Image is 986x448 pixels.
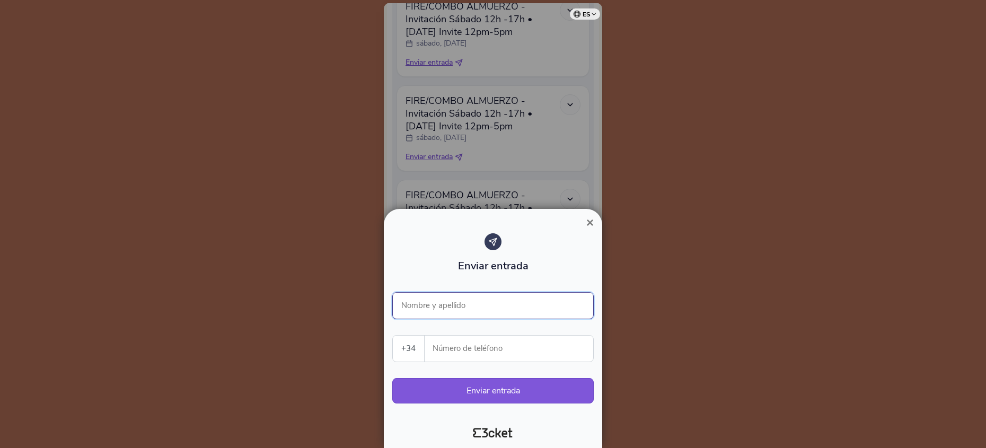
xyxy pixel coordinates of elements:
[392,378,594,403] button: Enviar entrada
[433,336,593,362] input: Número de teléfono
[458,259,529,273] span: Enviar entrada
[586,215,594,230] span: ×
[392,292,474,319] label: Nombre y apellido
[392,292,594,319] input: Nombre y apellido
[425,336,594,362] label: Número de teléfono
